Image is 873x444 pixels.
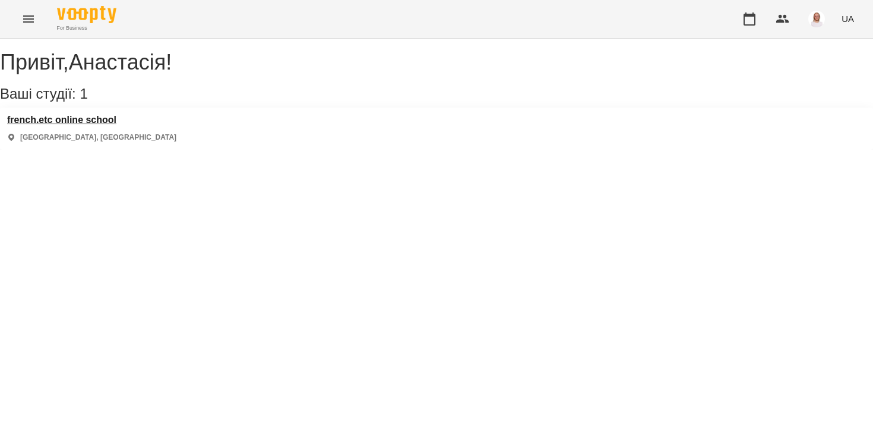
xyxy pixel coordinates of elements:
img: Voopty Logo [57,6,116,23]
p: [GEOGRAPHIC_DATA], [GEOGRAPHIC_DATA] [20,133,176,143]
span: UA [842,12,854,25]
span: 1 [80,86,87,102]
img: 7b3448e7bfbed3bd7cdba0ed84700e25.png [808,11,825,27]
a: french.etc online school [7,115,176,125]
button: UA [837,8,859,30]
span: For Business [57,24,116,32]
button: Menu [14,5,43,33]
